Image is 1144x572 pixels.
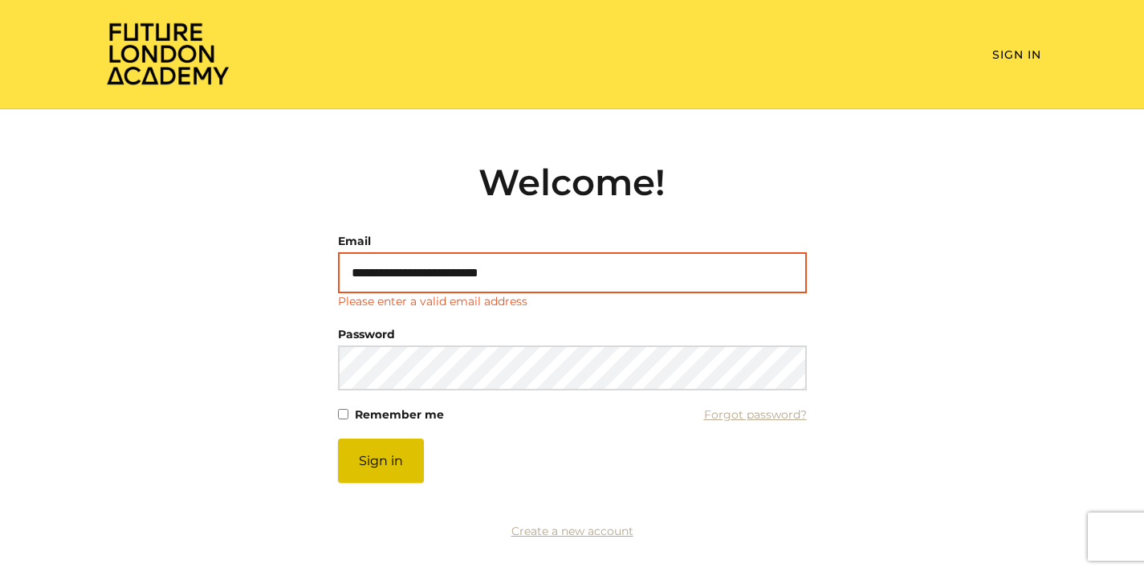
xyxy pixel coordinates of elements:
[355,403,444,426] label: Remember me
[338,161,807,204] h2: Welcome!
[338,439,424,483] button: Sign in
[992,47,1041,62] a: Sign In
[511,524,633,538] a: Create a new account
[338,323,395,345] label: Password
[338,293,527,310] p: Please enter a valid email address
[104,21,232,86] img: Home Page
[338,230,371,252] label: Email
[704,403,807,426] a: Forgot password?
